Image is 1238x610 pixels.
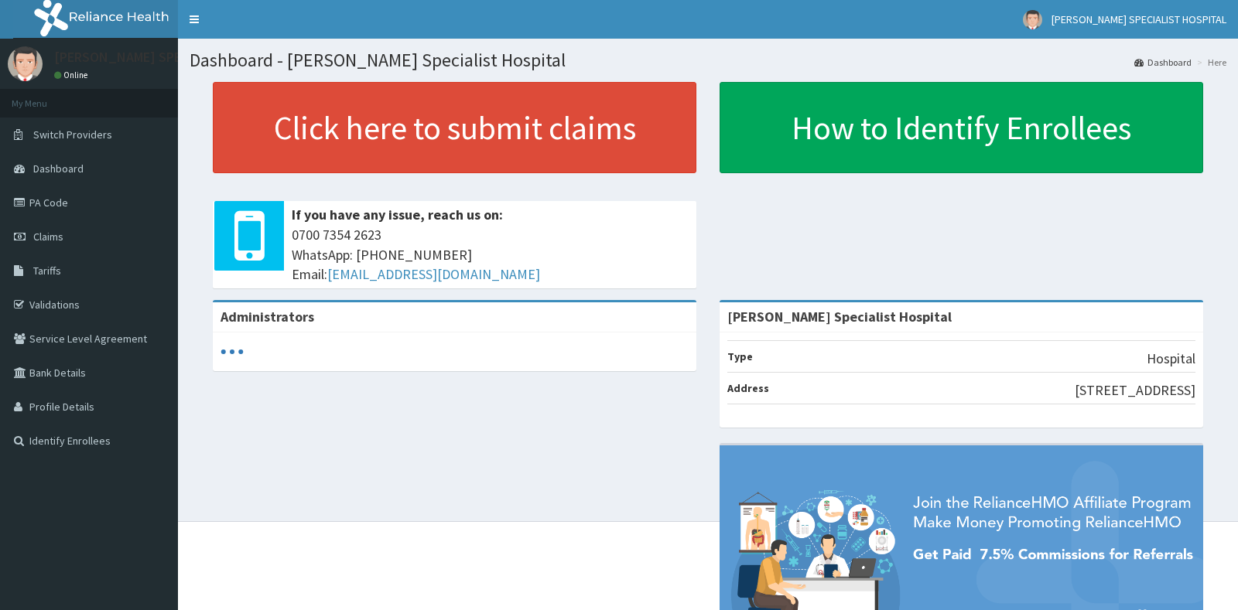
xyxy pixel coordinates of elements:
[727,381,769,395] b: Address
[720,82,1203,173] a: How to Identify Enrollees
[292,206,503,223] b: If you have any issue, reach us on:
[33,230,63,244] span: Claims
[8,46,43,81] img: User Image
[1193,56,1226,69] li: Here
[33,264,61,278] span: Tariffs
[33,162,84,176] span: Dashboard
[1147,349,1195,369] p: Hospital
[54,70,91,80] a: Online
[1134,56,1192,69] a: Dashboard
[1023,10,1042,29] img: User Image
[190,50,1226,70] h1: Dashboard - [PERSON_NAME] Specialist Hospital
[1075,380,1195,400] p: [STREET_ADDRESS]
[292,225,689,285] span: 0700 7354 2623 WhatsApp: [PHONE_NUMBER] Email:
[54,50,291,64] p: [PERSON_NAME] SPECIALIST HOSPITAL
[1052,12,1226,26] span: [PERSON_NAME] SPECIALIST HOSPITAL
[213,82,696,173] a: Click here to submit claims
[221,340,244,363] svg: audio-loading
[33,128,112,141] span: Switch Providers
[727,308,952,325] strong: [PERSON_NAME] Specialist Hospital
[327,265,540,283] a: [EMAIL_ADDRESS][DOMAIN_NAME]
[727,349,753,363] b: Type
[221,308,314,325] b: Administrators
